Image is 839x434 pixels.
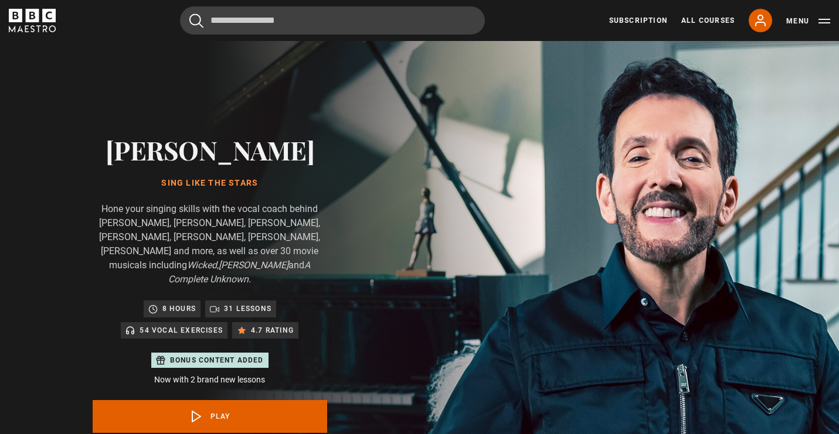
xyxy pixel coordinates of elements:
[180,6,485,35] input: Search
[93,400,327,433] a: Play
[609,15,667,26] a: Subscription
[251,324,294,336] p: 4.7 rating
[187,259,217,271] i: Wicked
[93,135,327,165] h2: [PERSON_NAME]
[681,15,735,26] a: All Courses
[9,9,56,32] svg: BBC Maestro
[219,259,288,271] i: [PERSON_NAME]
[93,374,327,386] p: Now with 2 brand new lessons
[93,202,327,286] p: Hone your singing skills with the vocal coach behind [PERSON_NAME], [PERSON_NAME], [PERSON_NAME],...
[93,179,327,188] h1: Sing Like the Stars
[170,355,264,365] p: Bonus content added
[189,13,203,28] button: Submit the search query
[224,303,271,315] p: 31 lessons
[786,15,830,27] button: Toggle navigation
[162,303,196,315] p: 8 hours
[140,324,223,336] p: 54 Vocal Exercises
